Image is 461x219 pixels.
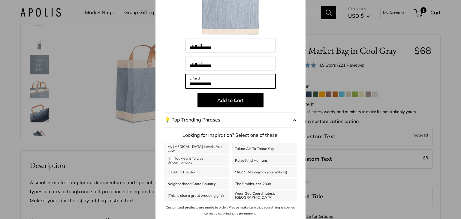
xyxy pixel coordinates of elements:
[232,155,297,166] a: Raise Kind Humans
[232,190,297,201] a: (Your Geo Coordinates), [GEOGRAPHIC_DATA]
[232,143,297,154] a: Tulum Air To Tahoe Sky
[232,167,297,177] a: "ABC" (Monogram your initials)
[197,93,264,107] button: Add to Cart
[164,204,297,217] p: Customized products are made to order. Please make sure that everything is spelled correctly as p...
[232,178,297,189] a: The Smiths, est. 2008
[164,167,229,177] a: It's All In The Bag
[164,112,297,128] button: 💡 Top Trending Phrases
[164,131,297,140] p: Looking for inspiration? Select one of these:
[164,155,229,166] a: I'm Not Meant To Live Uncomfortably
[164,178,229,189] a: Neighborhood State Country
[164,190,229,201] a: (This is also a great wedding gift!)
[164,143,229,154] a: My [MEDICAL_DATA] Levels Are Low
